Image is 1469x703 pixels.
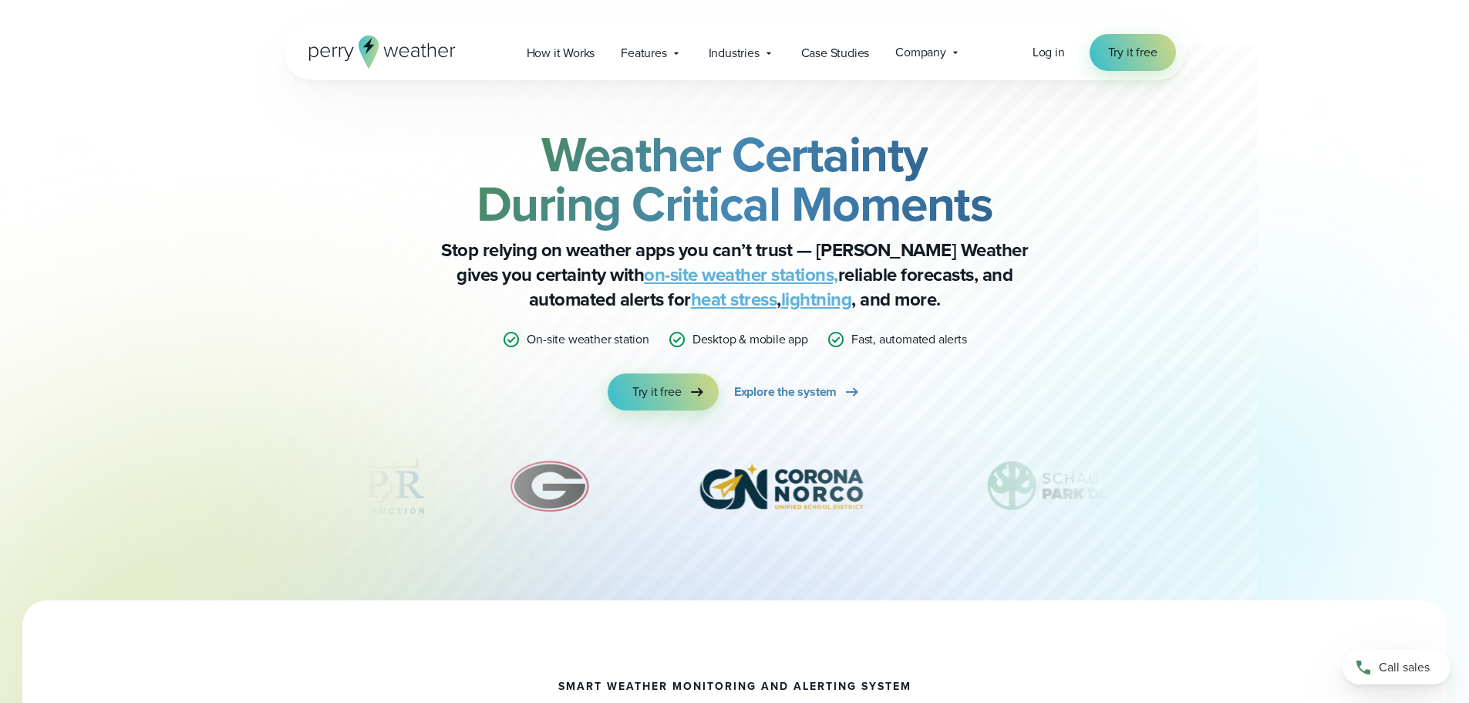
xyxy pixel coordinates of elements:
a: on-site weather stations, [644,261,838,289]
a: Call sales [1343,651,1450,684]
p: Desktop & mobile app [692,330,808,349]
a: Explore the system [734,373,861,411]
a: heat stress [691,286,777,313]
a: Case Studies [788,37,883,69]
span: Features [621,44,666,63]
img: Corona-Norco-Unified-School-District.svg [672,448,891,525]
h1: smart weather monitoring and alerting system [558,681,911,693]
span: Explore the system [734,383,837,401]
a: Try it free [608,373,719,411]
a: Log in [1033,43,1065,62]
div: 7 of 12 [672,448,891,525]
div: slideshow [362,448,1108,532]
strong: Weather Certainty During Critical Moments [477,118,993,240]
span: Case Studies [801,44,870,63]
img: DPR-Construction.svg [305,448,429,525]
img: University-of-Georgia.svg [503,448,598,525]
p: Fast, automated alerts [851,330,967,349]
span: Call sales [1379,658,1430,677]
p: Stop relying on weather apps you can’t trust — [PERSON_NAME] Weather gives you certainty with rel... [426,238,1043,312]
span: Industries [709,44,760,63]
div: 8 of 12 [965,448,1184,525]
p: On-site weather station [527,330,649,349]
span: Try it free [632,383,682,401]
div: 6 of 12 [503,448,598,525]
div: 5 of 12 [305,448,429,525]
span: How it Works [527,44,595,63]
img: Schaumburg-Park-District-1.svg [965,448,1184,525]
a: lightning [781,286,852,313]
a: Try it free [1090,34,1176,71]
span: Log in [1033,43,1065,61]
span: Try it free [1108,43,1157,62]
a: How it Works [514,37,608,69]
span: Company [895,43,946,62]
